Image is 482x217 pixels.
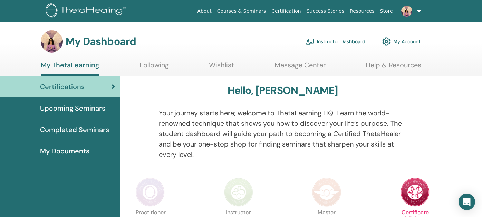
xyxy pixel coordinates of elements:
a: About [194,5,214,18]
img: Practitioner [136,178,165,207]
span: Certifications [40,82,85,92]
a: Instructor Dashboard [306,34,365,49]
img: Certificate of Science [401,178,430,207]
img: default.jpg [401,6,412,17]
a: My ThetaLearning [41,61,99,76]
a: Resources [347,5,377,18]
img: chalkboard-teacher.svg [306,38,314,45]
div: Open Intercom Messenger [459,194,475,210]
a: My Account [382,34,421,49]
a: Message Center [274,61,326,74]
a: Wishlist [209,61,234,74]
a: Success Stories [304,5,347,18]
a: Certification [269,5,303,18]
span: Upcoming Seminars [40,103,105,113]
a: Help & Resources [366,61,421,74]
img: Instructor [224,178,253,207]
h3: Hello, [PERSON_NAME] [228,84,338,97]
p: Your journey starts here; welcome to ThetaLearning HQ. Learn the world-renowned technique that sh... [159,108,406,160]
span: Completed Seminars [40,124,109,135]
img: logo.png [46,3,128,19]
a: Courses & Seminars [214,5,269,18]
a: Following [139,61,169,74]
h3: My Dashboard [66,35,136,48]
span: My Documents [40,146,89,156]
img: default.jpg [41,30,63,53]
a: Store [377,5,396,18]
img: Master [312,178,341,207]
img: cog.svg [382,36,391,47]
